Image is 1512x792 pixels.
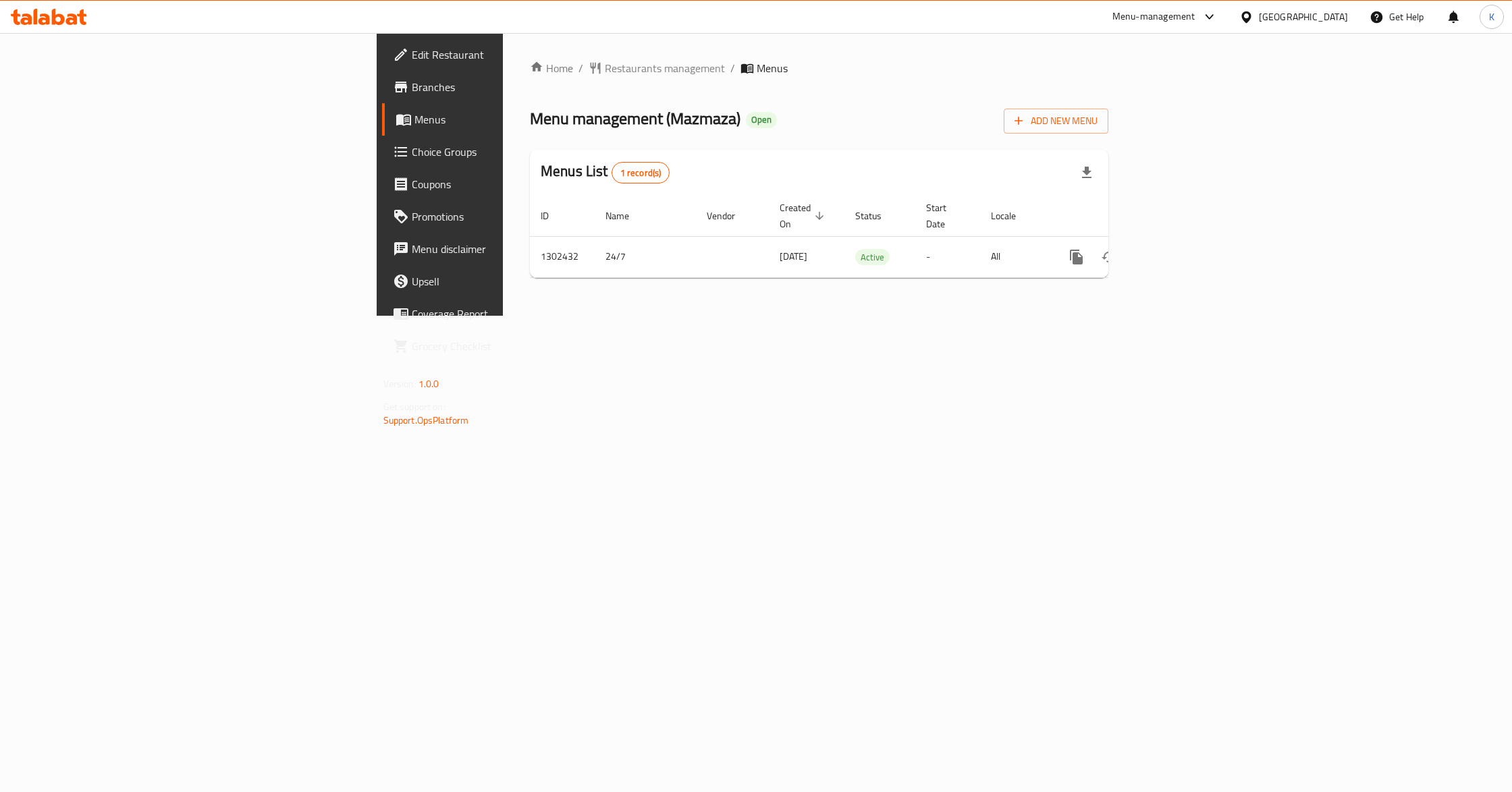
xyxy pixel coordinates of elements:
th: Actions [1050,196,1201,237]
div: Total records count [612,162,670,183]
li: / [730,60,735,76]
span: Branches [412,79,618,95]
h2: Menus List [541,161,670,183]
a: Branches [382,71,629,103]
span: Start Date [926,200,964,232]
a: Support.OpsPlatform [383,412,469,429]
span: Coverage Report [412,306,618,322]
a: Coverage Report [382,298,629,330]
td: All [980,236,1050,277]
span: Version: [383,375,416,393]
span: Add New Menu [1015,113,1098,130]
span: ID [541,208,566,224]
span: Upsell [412,273,618,289]
span: Edit Restaurant [412,47,618,63]
span: Coupons [412,176,618,192]
a: Promotions [382,200,629,233]
span: Choice Groups [412,144,618,160]
button: more [1060,241,1093,273]
span: 1 record(s) [612,167,670,179]
span: Promotions [412,208,618,225]
a: Menu disclaimer [382,233,629,265]
span: Status [855,208,899,224]
span: [DATE] [780,248,807,265]
div: Open [746,112,777,128]
span: 1.0.0 [418,375,439,393]
a: Coupons [382,168,629,200]
button: Add New Menu [1004,109,1108,134]
table: enhanced table [530,196,1201,278]
span: Active [855,250,890,265]
td: - [915,236,980,277]
span: Get support on: [383,398,446,416]
div: [GEOGRAPHIC_DATA] [1259,9,1348,24]
span: Restaurants management [605,60,725,76]
span: Name [605,208,647,224]
button: Change Status [1093,241,1125,273]
a: Upsell [382,265,629,298]
span: Menus [757,60,788,76]
span: Vendor [707,208,753,224]
span: Open [746,114,777,125]
a: Menus [382,103,629,136]
a: Edit Restaurant [382,38,629,71]
a: Restaurants management [589,60,725,76]
span: Menus [414,111,618,128]
a: Choice Groups [382,136,629,168]
span: Locale [991,208,1033,224]
span: Created On [780,200,828,232]
span: Menu management ( Mazmaza ) [530,103,740,134]
nav: breadcrumb [530,60,1108,76]
div: Export file [1071,157,1103,189]
span: Menu disclaimer [412,241,618,257]
span: K [1489,9,1494,24]
div: Menu-management [1112,9,1195,25]
span: Grocery Checklist [412,338,618,354]
a: Grocery Checklist [382,330,629,362]
td: 24/7 [595,236,696,277]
